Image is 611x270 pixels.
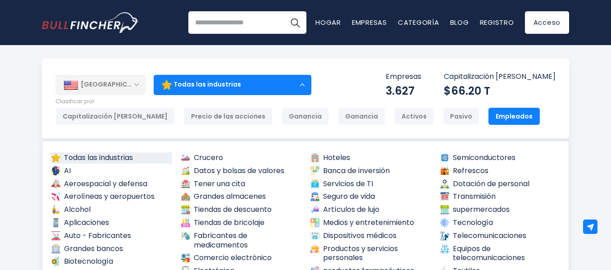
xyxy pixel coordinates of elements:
[194,204,272,215] font: Tiendas de descuento
[496,112,533,121] font: Empleados
[439,191,561,202] a: Transmisión
[310,178,431,190] a: Servicios de TI
[453,217,493,228] font: Tecnología
[50,178,172,190] a: Aeroespacial y defensa
[450,18,469,27] a: Blog
[310,165,431,177] a: Banca de inversión
[398,18,439,27] a: Categoría
[194,191,266,201] font: Grandes almacenes
[323,152,350,163] font: Hoteles
[50,204,172,215] a: Alcohol
[323,191,375,201] font: Seguro de vida
[444,83,490,98] font: $66.20 T
[323,165,390,176] font: Banca de inversión
[50,230,172,242] a: Auto - Fabricantes
[310,230,431,242] a: Dispositivos médicos
[453,178,529,189] font: Dotación de personal
[289,112,322,121] font: Ganancia
[386,83,415,98] font: 3.627
[439,230,561,242] a: Telecomunicaciones
[284,11,306,34] button: Buscar
[310,204,431,215] a: Artículos de lujo
[401,112,427,121] font: Activos
[194,178,245,189] font: Tener una cita
[453,191,496,201] font: Transmisión
[323,217,414,228] font: Medios y entretenimiento
[50,243,172,255] a: Grandes bancos
[310,152,431,164] a: Hoteles
[194,252,272,263] font: Comercio electrónico
[50,217,172,229] a: Aplicaciones
[64,152,133,163] font: Todas las industrias
[323,230,397,241] font: Dispositivos médicos
[173,80,241,89] font: Todas las industrias
[453,204,510,215] font: supermercados
[64,178,147,189] font: Aeroespacial y defensa
[194,217,264,228] font: Tiendas de bricolaje
[439,152,561,164] a: Semiconductores
[64,204,91,215] font: Alcohol
[180,191,302,202] a: Grandes almacenes
[180,230,302,251] a: Fabricantes de medicamentos
[439,178,561,190] a: Dotación de personal
[315,18,341,27] a: Hogar
[180,165,302,177] a: Datos y bolsas de valores
[50,191,172,202] a: Aerolíneas y aeropuertos
[323,178,373,189] font: Servicios de TI
[42,12,139,33] img: Logotipo de Bullfincher
[453,243,525,263] font: Equipos de telecomunicaciones
[64,243,123,254] font: Grandes bancos
[525,11,570,34] a: Acceso
[386,71,421,82] font: Empresas
[194,230,248,250] font: Fabricantes de medicamentos
[533,18,561,27] font: Acceso
[439,243,561,264] a: Equipos de telecomunicaciones
[453,230,526,241] font: Telecomunicaciones
[480,18,514,27] a: Registro
[42,12,139,33] a: Ir a la página de inicio
[310,191,431,202] a: Seguro de vida
[444,71,556,82] font: Capitalización [PERSON_NAME]
[439,165,561,177] a: Refrescos
[453,165,488,176] font: Refrescos
[180,152,302,164] a: Crucero
[50,256,172,267] a: Biotecnología
[64,256,113,266] font: Biotecnología
[180,204,302,215] a: Tiendas de descuento
[345,112,378,121] font: Ganancia
[64,191,155,201] font: Aerolíneas y aeropuertos
[323,204,379,215] font: Artículos de lujo
[191,112,265,121] font: Precio de las acciones
[310,243,431,264] a: Productos y servicios personales
[180,178,302,190] a: Tener una cita
[439,217,561,229] a: Tecnología
[50,165,172,177] a: AI
[50,152,172,164] a: Todas las industrias
[323,243,398,263] font: Productos y servicios personales
[64,165,71,176] font: AI
[439,204,561,215] a: supermercados
[63,112,168,121] font: Capitalización [PERSON_NAME]
[352,18,387,27] a: Empresas
[194,152,223,163] font: Crucero
[64,217,109,228] font: Aplicaciones
[64,230,131,241] font: Auto - Fabricantes
[180,217,302,229] a: Tiendas de bricolaje
[180,252,302,264] a: Comercio electrónico
[310,217,431,229] a: Medios y entretenimiento
[453,152,515,163] font: Semiconductores
[81,80,153,89] font: [GEOGRAPHIC_DATA]
[194,165,284,176] font: Datos y bolsas de valores
[450,112,472,121] font: Pasivo
[55,97,95,105] font: Clasificar por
